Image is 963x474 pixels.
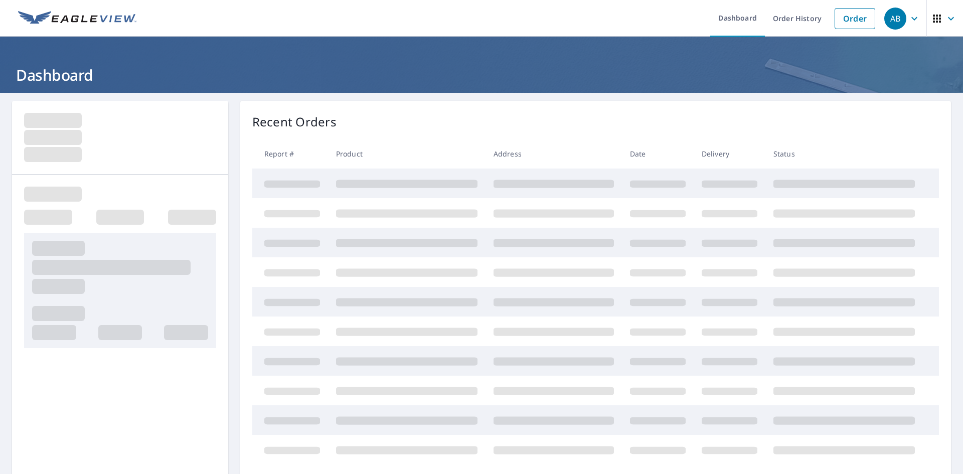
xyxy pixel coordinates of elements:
th: Report # [252,139,328,169]
h1: Dashboard [12,65,951,85]
th: Delivery [694,139,765,169]
p: Recent Orders [252,113,337,131]
th: Product [328,139,486,169]
th: Status [765,139,923,169]
th: Address [486,139,622,169]
div: AB [884,8,906,30]
a: Order [835,8,875,29]
img: EV Logo [18,11,136,26]
th: Date [622,139,694,169]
